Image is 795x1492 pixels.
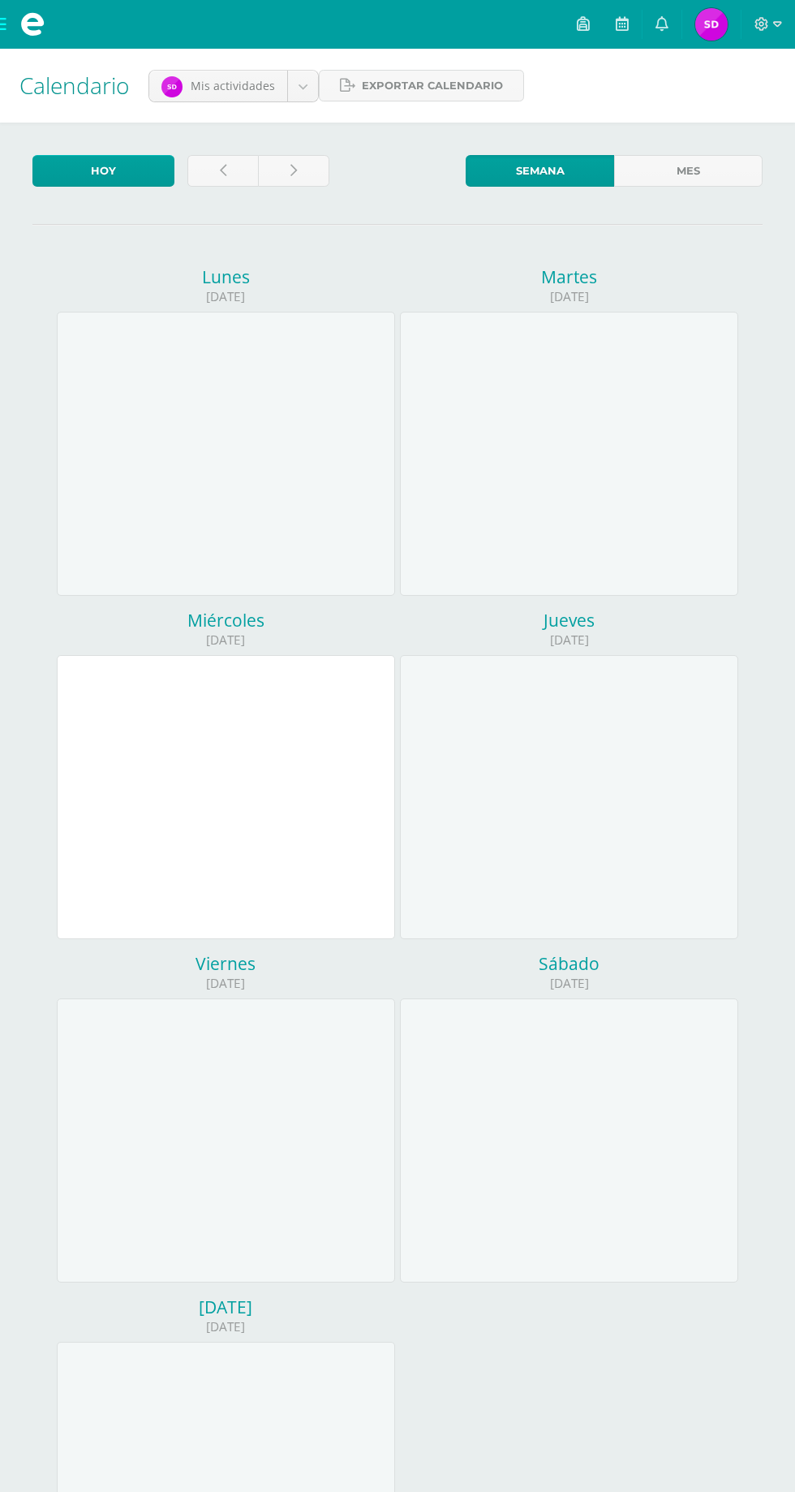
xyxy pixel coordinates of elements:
div: [DATE] [57,632,395,649]
div: Martes [400,265,738,288]
div: [DATE] [400,975,738,992]
a: Exportar calendario [319,70,524,101]
div: [DATE] [57,1318,395,1335]
img: f64bd44eb160a0b4685778432c241ee9.png [161,76,183,97]
span: Calendario [19,70,129,101]
div: Lunes [57,265,395,288]
span: Mis actividades [191,78,275,93]
div: Miércoles [57,609,395,632]
a: Hoy [32,155,174,187]
a: Mis actividades [149,71,318,101]
div: Jueves [400,609,738,632]
span: Exportar calendario [362,71,503,101]
div: [DATE] [57,975,395,992]
div: [DATE] [57,288,395,305]
a: Mes [614,155,763,187]
div: Sábado [400,952,738,975]
a: Semana [466,155,614,187]
div: [DATE] [400,632,738,649]
div: [DATE] [400,288,738,305]
img: f60665f7785a5583b957f85c6e1f6a97.png [695,8,728,41]
div: [DATE] [57,1296,395,1318]
div: Viernes [57,952,395,975]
